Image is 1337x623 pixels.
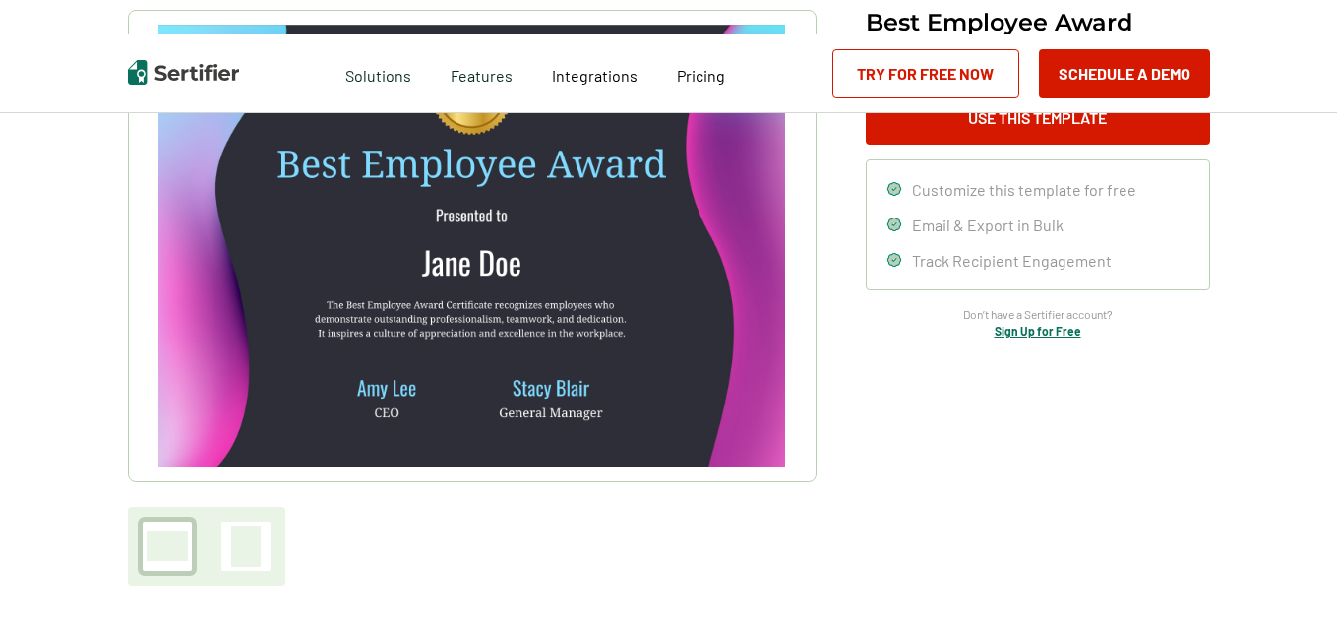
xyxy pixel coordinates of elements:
[912,251,1112,270] span: Track Recipient Engagement
[552,66,638,85] span: Integrations
[963,305,1113,324] span: Don’t have a Sertifier account?
[552,61,638,86] a: Integrations
[677,61,725,86] a: Pricing
[912,216,1064,234] span: Email & Export in Bulk
[912,180,1136,199] span: Customize this template for free
[451,61,513,86] span: Features
[1039,49,1210,98] button: Schedule a Demo
[128,60,239,85] img: Sertifier | Digital Credentialing Platform
[158,25,784,467] img: Best Employee Award certificate​
[866,89,1210,145] button: Use This Template
[995,324,1081,338] a: Sign Up for Free
[832,49,1019,98] a: Try for Free Now
[866,10,1210,59] h1: Best Employee Award certificate​
[345,61,411,86] span: Solutions
[677,66,725,85] span: Pricing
